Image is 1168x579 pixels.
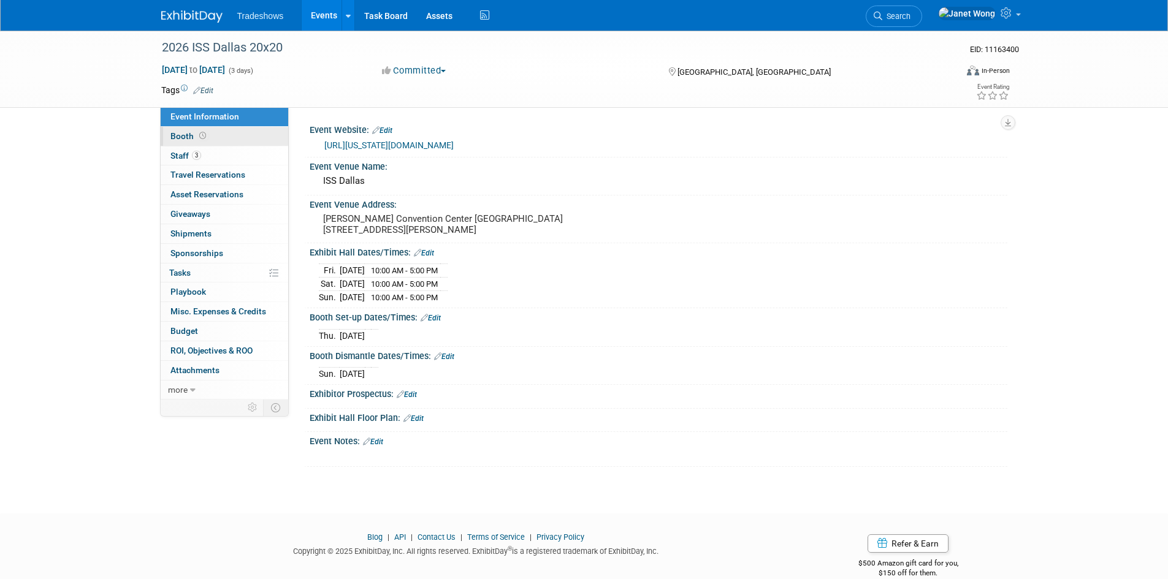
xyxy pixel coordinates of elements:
[170,346,253,355] span: ROI, Objectives & ROO
[371,279,438,289] span: 10:00 AM - 5:00 PM
[310,243,1007,259] div: Exhibit Hall Dates/Times:
[809,568,1007,578] div: $150 off for them.
[310,195,1007,211] div: Event Venue Address:
[170,151,201,161] span: Staff
[242,399,264,415] td: Personalize Event Tab Strip
[319,290,340,303] td: Sun.
[340,329,365,342] td: [DATE]
[158,37,938,59] div: 2026 ISS Dallas 20x20
[457,532,465,542] span: |
[678,67,831,77] span: [GEOGRAPHIC_DATA], [GEOGRAPHIC_DATA]
[161,185,288,204] a: Asset Reservations
[170,229,212,238] span: Shipments
[967,66,979,75] img: Format-Inperson.png
[161,84,213,96] td: Tags
[884,64,1010,82] div: Event Format
[418,532,456,542] a: Contact Us
[527,532,535,542] span: |
[170,131,208,141] span: Booth
[161,127,288,146] a: Booth
[340,368,365,380] td: [DATE]
[161,263,288,282] a: Tasks
[161,361,288,380] a: Attachments
[170,326,198,336] span: Budget
[981,66,1010,75] div: In-Person
[371,266,438,275] span: 10:00 AM - 5:00 PM
[170,365,219,375] span: Attachments
[434,352,454,361] a: Edit
[367,532,383,542] a: Blog
[394,532,406,542] a: API
[378,64,451,77] button: Committed
[536,532,584,542] a: Privacy Policy
[323,213,587,235] pre: [PERSON_NAME] Convention Center [GEOGRAPHIC_DATA] [STREET_ADDRESS][PERSON_NAME]
[397,390,417,399] a: Edit
[340,264,365,278] td: [DATE]
[193,86,213,95] a: Edit
[169,268,191,278] span: Tasks
[340,278,365,291] td: [DATE]
[467,532,525,542] a: Terms of Service
[188,65,199,75] span: to
[310,157,1007,173] div: Event Venue Name:
[192,151,201,160] span: 3
[161,543,792,557] div: Copyright © 2025 ExhibitDay, Inc. All rights reserved. ExhibitDay is a registered trademark of Ex...
[421,314,441,322] a: Edit
[237,11,284,21] span: Tradeshows
[882,12,910,21] span: Search
[170,248,223,258] span: Sponsorships
[170,209,210,219] span: Giveaways
[161,205,288,224] a: Giveaways
[508,545,512,552] sup: ®
[310,385,1007,401] div: Exhibitor Prospectus:
[161,302,288,321] a: Misc. Expenses & Credits
[340,290,365,303] td: [DATE]
[319,264,340,278] td: Fri.
[161,146,288,165] a: Staff3
[310,409,1007,425] div: Exhibit Hall Floor Plan:
[310,347,1007,363] div: Booth Dismantle Dates/Times:
[161,107,288,126] a: Event Information
[371,293,438,302] span: 10:00 AM - 5:00 PM
[970,45,1019,54] span: Event ID: 11163400
[161,341,288,360] a: ROI, Objectives & ROO
[170,287,206,297] span: Playbook
[319,329,340,342] td: Thu.
[161,244,288,263] a: Sponsorships
[976,84,1009,90] div: Event Rating
[161,165,288,184] a: Travel Reservations
[324,140,454,150] a: [URL][US_STATE][DOMAIN_NAME]
[170,306,266,316] span: Misc. Expenses & Credits
[168,385,188,395] span: more
[263,399,288,415] td: Toggle Event Tabs
[319,368,340,380] td: Sun.
[310,308,1007,324] div: Booth Set-up Dates/Times:
[938,7,996,20] img: Janet Wong
[170,189,243,199] span: Asset Reservations
[809,550,1007,578] div: $500 Amazon gift card for you,
[161,10,223,23] img: ExhibitDay
[170,170,245,180] span: Travel Reservations
[197,131,208,140] span: Booth not reserved yet
[866,6,922,27] a: Search
[319,172,998,191] div: ISS Dallas
[403,414,424,423] a: Edit
[170,112,239,121] span: Event Information
[319,278,340,291] td: Sat.
[161,380,288,399] a: more
[408,532,416,542] span: |
[868,534,949,553] a: Refer & Earn
[372,126,392,135] a: Edit
[414,249,434,257] a: Edit
[161,224,288,243] a: Shipments
[161,282,288,301] a: Playbook
[227,67,253,75] span: (3 days)
[310,432,1007,448] div: Event Notes:
[310,121,1007,137] div: Event Website:
[161,64,226,75] span: [DATE] [DATE]
[384,532,392,542] span: |
[363,437,383,446] a: Edit
[161,322,288,341] a: Budget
